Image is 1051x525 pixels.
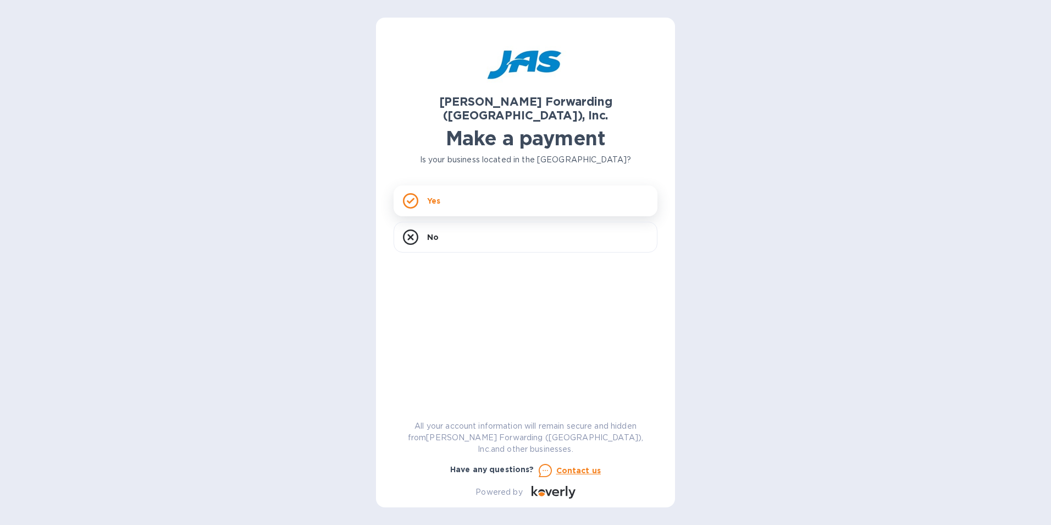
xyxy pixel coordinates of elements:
[556,466,601,475] u: Contact us
[475,486,522,498] p: Powered by
[394,420,657,455] p: All your account information will remain secure and hidden from [PERSON_NAME] Forwarding ([GEOGRA...
[450,465,534,474] b: Have any questions?
[394,127,657,150] h1: Make a payment
[394,154,657,166] p: Is your business located in the [GEOGRAPHIC_DATA]?
[439,95,612,122] b: [PERSON_NAME] Forwarding ([GEOGRAPHIC_DATA]), Inc.
[427,195,440,206] p: Yes
[427,232,439,243] p: No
